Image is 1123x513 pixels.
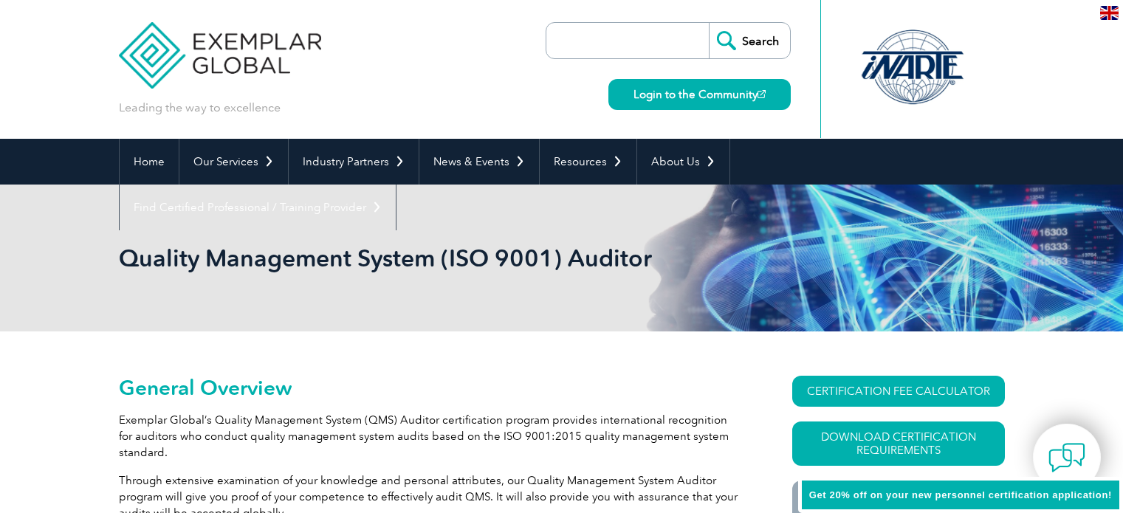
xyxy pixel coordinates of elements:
[1048,439,1085,476] img: contact-chat.png
[119,244,686,272] h1: Quality Management System (ISO 9001) Auditor
[120,139,179,185] a: Home
[179,139,288,185] a: Our Services
[120,185,396,230] a: Find Certified Professional / Training Provider
[119,100,281,116] p: Leading the way to excellence
[792,376,1005,407] a: CERTIFICATION FEE CALCULATOR
[758,90,766,98] img: open_square.png
[809,489,1112,500] span: Get 20% off on your new personnel certification application!
[119,412,739,461] p: Exemplar Global’s Quality Management System (QMS) Auditor certification program provides internat...
[119,376,739,399] h2: General Overview
[709,23,790,58] input: Search
[608,79,791,110] a: Login to the Community
[637,139,729,185] a: About Us
[792,421,1005,466] a: Download Certification Requirements
[1100,6,1119,20] img: en
[289,139,419,185] a: Industry Partners
[419,139,539,185] a: News & Events
[540,139,636,185] a: Resources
